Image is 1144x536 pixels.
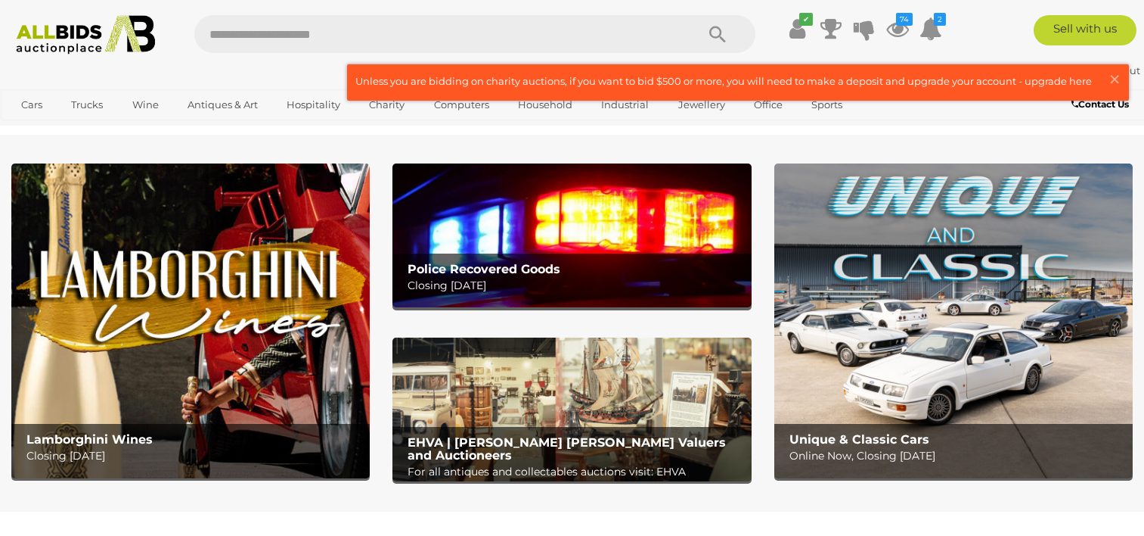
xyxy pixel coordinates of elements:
a: 2 [919,15,942,42]
img: Police Recovered Goods [392,164,751,307]
a: Lamborghini Wines Lamborghini Wines Closing [DATE] [11,164,370,478]
a: Antiques & Art [178,92,268,117]
button: Search [680,15,755,53]
img: Unique & Classic Cars [774,164,1133,478]
p: Closing [DATE] [26,447,362,466]
b: Lamborghini Wines [26,432,153,447]
a: Industrial [591,92,659,117]
a: Wine [122,92,169,117]
a: Computers [424,92,499,117]
p: For all antiques and collectables auctions visit: EHVA [408,463,743,481]
a: Trucks [61,92,113,117]
a: Office [744,92,792,117]
b: Police Recovered Goods [408,262,560,276]
i: ✔ [799,13,813,26]
b: Unique & Classic Cars [789,432,929,447]
a: [GEOGRAPHIC_DATA] [11,117,138,142]
span: × [1108,64,1121,94]
a: Household [508,92,582,117]
a: Charity [359,92,414,117]
b: EHVA | [PERSON_NAME] [PERSON_NAME] Valuers and Auctioneers [408,435,726,463]
img: EHVA | Evans Hastings Valuers and Auctioneers [392,338,751,481]
b: Contact Us [1071,98,1129,110]
a: Police Recovered Goods Police Recovered Goods Closing [DATE] [392,164,751,307]
p: Online Now, Closing [DATE] [789,447,1125,466]
i: 2 [934,13,946,26]
a: EHVA | Evans Hastings Valuers and Auctioneers EHVA | [PERSON_NAME] [PERSON_NAME] Valuers and Auct... [392,338,751,481]
a: 74 [886,15,909,42]
a: Unique & Classic Cars Unique & Classic Cars Online Now, Closing [DATE] [774,164,1133,478]
a: Sports [801,92,852,117]
a: Cars [11,92,52,117]
p: Closing [DATE] [408,276,743,295]
a: Jewellery [668,92,735,117]
i: 74 [896,13,913,26]
img: Lamborghini Wines [11,164,370,478]
a: ✔ [786,15,809,42]
a: Sell with us [1034,15,1136,45]
a: Hospitality [277,92,350,117]
img: Allbids.com.au [8,15,163,55]
a: Contact Us [1071,96,1133,113]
